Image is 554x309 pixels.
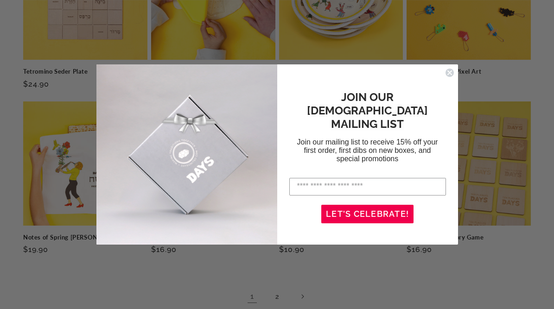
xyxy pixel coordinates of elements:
[289,178,446,195] input: Enter your email address
[297,138,438,163] span: Join our mailing list to receive 15% off your first order, first dibs on new boxes, and special p...
[96,64,277,245] img: d3790c2f-0e0c-4c72-ba1e-9ed984504164.jpeg
[321,205,414,223] button: LET'S CELEBRATE!
[307,90,428,131] span: JOIN OUR [DEMOGRAPHIC_DATA] MAILING LIST
[445,68,454,77] button: Close dialog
